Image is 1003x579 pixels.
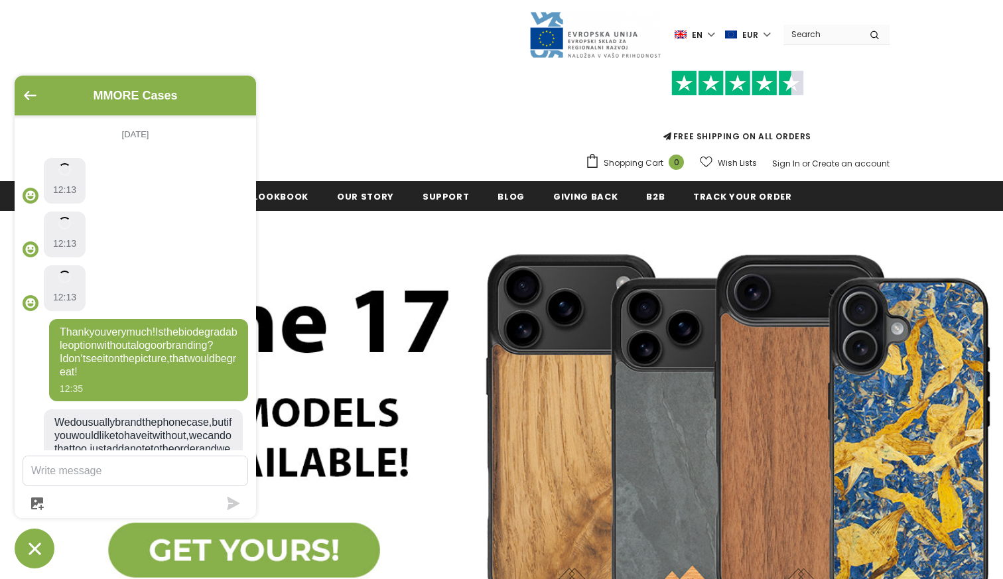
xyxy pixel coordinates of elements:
span: Giving back [553,190,618,203]
inbox-online-store-chat: Shopify online store chat [11,76,260,568]
a: Giving back [553,181,618,211]
span: en [692,29,702,42]
span: B2B [646,190,665,203]
a: Lookbook [253,181,308,211]
span: Lookbook [253,190,308,203]
span: FREE SHIPPING ON ALL ORDERS [585,76,890,142]
span: Shopping Cart [604,157,663,170]
span: Blog [498,190,525,203]
a: Sign In [772,158,800,169]
span: Track your order [693,190,791,203]
span: or [802,158,810,169]
a: Shopping Cart 0 [585,153,691,173]
span: Wish Lists [718,157,757,170]
img: Javni Razpis [529,11,661,59]
img: Trust Pilot Stars [671,70,804,96]
a: Track your order [693,181,791,211]
a: B2B [646,181,665,211]
a: support [423,181,470,211]
span: Our Story [337,190,394,203]
a: Blog [498,181,525,211]
span: 0 [669,155,684,170]
img: i-lang-1.png [675,29,687,40]
a: Create an account [812,158,890,169]
a: Our Story [337,181,394,211]
span: support [423,190,470,203]
span: EUR [742,29,758,42]
input: Search Site [783,25,860,44]
iframe: Customer reviews powered by Trustpilot [585,96,890,130]
a: Javni Razpis [529,29,661,40]
a: Wish Lists [700,151,757,174]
